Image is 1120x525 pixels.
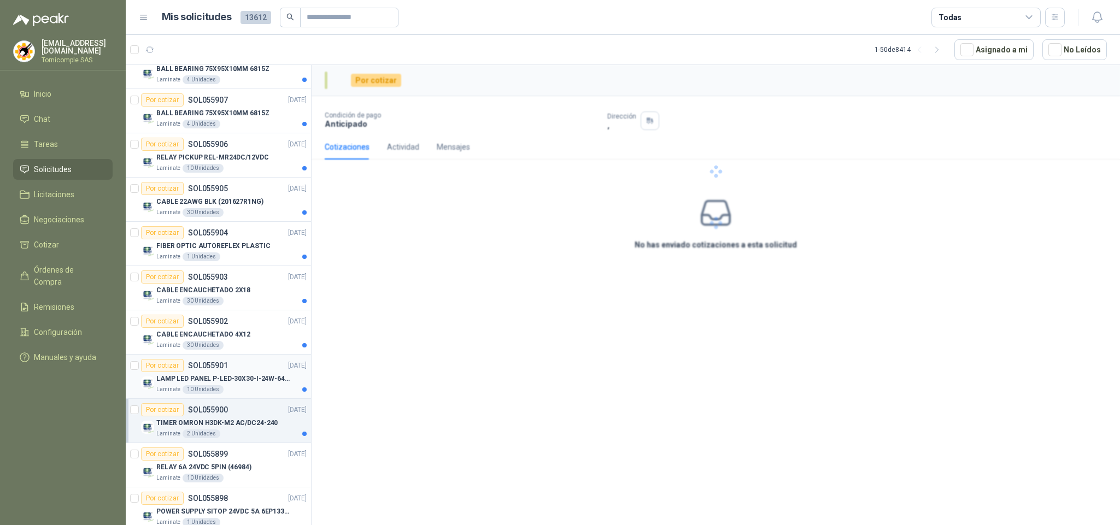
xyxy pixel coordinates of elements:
img: Company Logo [141,288,154,301]
span: Tareas [34,138,58,150]
img: Logo peakr [13,13,69,26]
p: [DATE] [288,361,307,371]
p: BALL BEARING 75X95X10MM 6815Z [156,108,269,119]
div: Por cotizar [141,138,184,151]
p: Tornicomple SAS [42,57,113,63]
p: [DATE] [288,405,307,415]
div: Por cotizar [141,492,184,505]
a: Por cotizarSOL055906[DATE] Company LogoRELAY PICKUP REL-MR24DC/12VDCLaminate10 Unidades [126,133,311,178]
a: Por cotizarSOL055903[DATE] Company LogoCABLE ENCAUCHETADO 2X18Laminate30 Unidades [126,266,311,310]
p: SOL055900 [188,406,228,414]
h1: Mis solicitudes [162,9,232,25]
img: Company Logo [141,421,154,434]
div: Por cotizar [141,270,184,284]
a: Remisiones [13,297,113,317]
p: [EMAIL_ADDRESS][DOMAIN_NAME] [42,39,113,55]
div: 10 Unidades [183,164,224,173]
p: Laminate [156,341,180,350]
span: Licitaciones [34,188,74,200]
p: SOL055906 [188,140,228,148]
div: Por cotizar [141,182,184,195]
p: TIMER OMRON H3DK-M2 AC/DC24-240 [156,418,278,428]
div: Por cotizar [141,403,184,416]
a: Solicitudes [13,159,113,180]
p: Laminate [156,297,180,305]
a: Licitaciones [13,184,113,205]
p: SOL055907 [188,96,228,104]
img: Company Logo [141,67,154,80]
div: 10 Unidades [183,474,224,482]
p: Laminate [156,208,180,217]
span: Cotizar [34,239,59,251]
div: Todas [939,11,961,23]
a: Negociaciones [13,209,113,230]
p: SOL055901 [188,362,228,369]
a: Inicio [13,84,113,104]
span: search [286,13,294,21]
a: Configuración [13,322,113,343]
p: POWER SUPPLY SITOP 24VDC 5A 6EP13333BA10 [156,506,292,517]
a: Manuales y ayuda [13,347,113,368]
p: SOL055904 [188,229,228,237]
p: CABLE ENCAUCHETADO 4X12 [156,329,250,340]
a: Tareas [13,134,113,155]
img: Company Logo [141,332,154,345]
span: Negociaciones [34,214,84,226]
p: Laminate [156,120,180,128]
div: 30 Unidades [183,208,224,217]
span: Inicio [34,88,51,100]
p: LAMP LED PANEL P-LED-30X30-I-24W-6400K [156,374,292,384]
p: [DATE] [288,493,307,504]
a: Por cotizarSOL055908[DATE] Company LogoBALL BEARING 75X95X10MM 6815ZLaminate4 Unidades [126,45,311,89]
p: CABLE 22AWG BLK (201627R1NG) [156,197,263,207]
span: Chat [34,113,50,125]
p: [DATE] [288,449,307,459]
p: FIBER OPTIC AUTOREFLEX PLASTIC [156,241,270,251]
button: Asignado a mi [954,39,1034,60]
p: SOL055902 [188,317,228,325]
p: Laminate [156,252,180,261]
span: Manuales y ayuda [34,351,96,363]
span: Remisiones [34,301,74,313]
div: 30 Unidades [183,297,224,305]
div: Por cotizar [141,315,184,328]
a: Por cotizarSOL055900[DATE] Company LogoTIMER OMRON H3DK-M2 AC/DC24-240Laminate2 Unidades [126,399,311,443]
p: SOL055905 [188,185,228,192]
p: RELAY 6A 24VDC 5PIN (46984) [156,462,251,473]
p: [DATE] [288,316,307,327]
p: SOL055903 [188,273,228,281]
img: Company Logo [141,376,154,390]
p: Laminate [156,429,180,438]
span: Configuración [34,326,82,338]
span: Solicitudes [34,163,72,175]
img: Company Logo [141,155,154,168]
div: Por cotizar [141,93,184,107]
div: 2 Unidades [183,429,220,438]
a: Órdenes de Compra [13,259,113,292]
a: Por cotizarSOL055907[DATE] Company LogoBALL BEARING 75X95X10MM 6815ZLaminate4 Unidades [126,89,311,133]
p: Laminate [156,164,180,173]
p: [DATE] [288,184,307,194]
img: Company Logo [141,111,154,124]
div: 1 Unidades [183,252,220,261]
p: Laminate [156,385,180,394]
div: 4 Unidades [183,75,220,84]
p: [DATE] [288,228,307,238]
p: SOL055899 [188,450,228,458]
span: 13612 [241,11,271,24]
img: Company Logo [141,199,154,213]
a: Por cotizarSOL055902[DATE] Company LogoCABLE ENCAUCHETADO 4X12Laminate30 Unidades [126,310,311,355]
p: RELAY PICKUP REL-MR24DC/12VDC [156,152,269,163]
div: Por cotizar [141,359,184,372]
p: Laminate [156,474,180,482]
p: Laminate [156,75,180,84]
a: Por cotizarSOL055901[DATE] Company LogoLAMP LED PANEL P-LED-30X30-I-24W-6400KLaminate10 Unidades [126,355,311,399]
div: 1 - 50 de 8414 [875,41,946,58]
a: Por cotizarSOL055899[DATE] Company LogoRELAY 6A 24VDC 5PIN (46984)Laminate10 Unidades [126,443,311,487]
img: Company Logo [14,41,34,62]
p: [DATE] [288,95,307,105]
span: Órdenes de Compra [34,264,102,288]
a: Por cotizarSOL055905[DATE] Company LogoCABLE 22AWG BLK (201627R1NG)Laminate30 Unidades [126,178,311,222]
p: CABLE ENCAUCHETADO 2X18 [156,285,250,296]
a: Por cotizarSOL055904[DATE] Company LogoFIBER OPTIC AUTOREFLEX PLASTICLaminate1 Unidades [126,222,311,266]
